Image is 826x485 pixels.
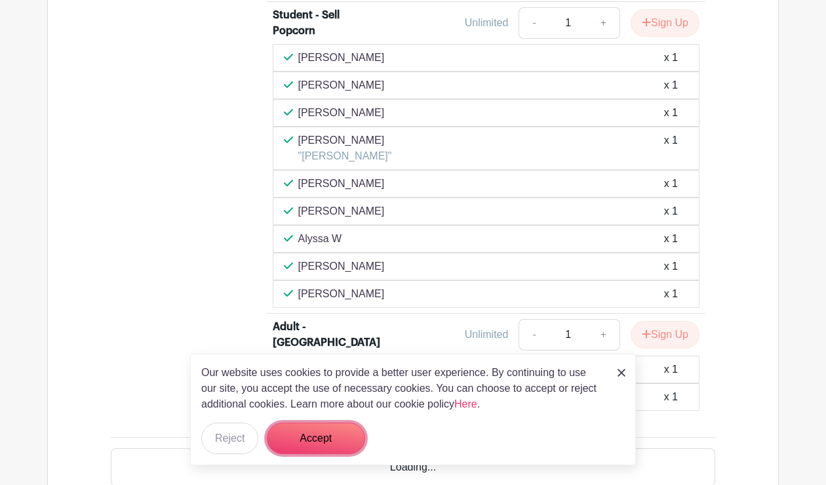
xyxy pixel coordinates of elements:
button: Sign Up [631,9,699,37]
p: [PERSON_NAME] [298,203,385,219]
button: Sign Up [631,321,699,348]
a: - [519,319,549,350]
div: x 1 [664,362,678,377]
div: x 1 [664,203,678,219]
div: x 1 [664,286,678,302]
p: [PERSON_NAME] [298,286,385,302]
div: x 1 [664,231,678,247]
div: Adult - [GEOGRAPHIC_DATA] [273,319,380,350]
div: x 1 [664,105,678,121]
p: [PERSON_NAME] [298,77,385,93]
a: Here [454,398,477,410]
p: [PERSON_NAME] [298,133,392,148]
button: Reject [201,423,258,454]
div: Student - Sell Popcorn [273,7,364,39]
p: "[PERSON_NAME]" [298,148,392,164]
div: x 1 [664,389,678,405]
a: + [587,319,620,350]
div: x 1 [664,77,678,93]
button: Accept [267,423,365,454]
p: [PERSON_NAME] [298,259,385,274]
div: x 1 [664,133,678,164]
div: Unlimited [465,15,509,31]
div: Unlimited [465,327,509,343]
div: x 1 [664,176,678,192]
p: Alyssa W [298,231,342,247]
p: [PERSON_NAME] [298,105,385,121]
div: x 1 [664,50,678,66]
div: x 1 [664,259,678,274]
a: + [587,7,620,39]
a: - [519,7,549,39]
p: Our website uses cookies to provide a better user experience. By continuing to use our site, you ... [201,365,604,412]
img: close_button-5f87c8562297e5c2d7936805f587ecaba9071eb48480494691a3f1689db116b3.svg [618,369,625,377]
p: [PERSON_NAME] [298,176,385,192]
p: [PERSON_NAME] [298,50,385,66]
